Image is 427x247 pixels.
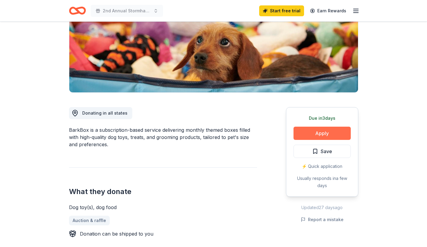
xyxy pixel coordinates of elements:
[294,145,351,158] button: Save
[69,126,257,148] div: BarkBox is a subscription-based service delivering monthly themed boxes filled with high-quality ...
[69,216,110,225] a: Auction & raffle
[91,5,163,17] button: 2nd Annual Stormhawkfest
[103,7,151,14] span: 2nd Annual Stormhawkfest
[321,147,332,155] span: Save
[69,4,86,18] a: Home
[294,175,351,189] div: Usually responds in a few days
[80,230,153,237] div: Donation can be shipped to you
[306,5,350,16] a: Earn Rewards
[286,204,358,211] div: Updated 27 days ago
[82,110,127,116] span: Donating in all states
[294,127,351,140] button: Apply
[69,187,257,196] h2: What they donate
[301,216,344,223] button: Report a mistake
[294,163,351,170] div: ⚡️ Quick application
[69,204,257,211] div: Dog toy(s), dog food
[294,115,351,122] div: Due in 3 days
[259,5,304,16] a: Start free trial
